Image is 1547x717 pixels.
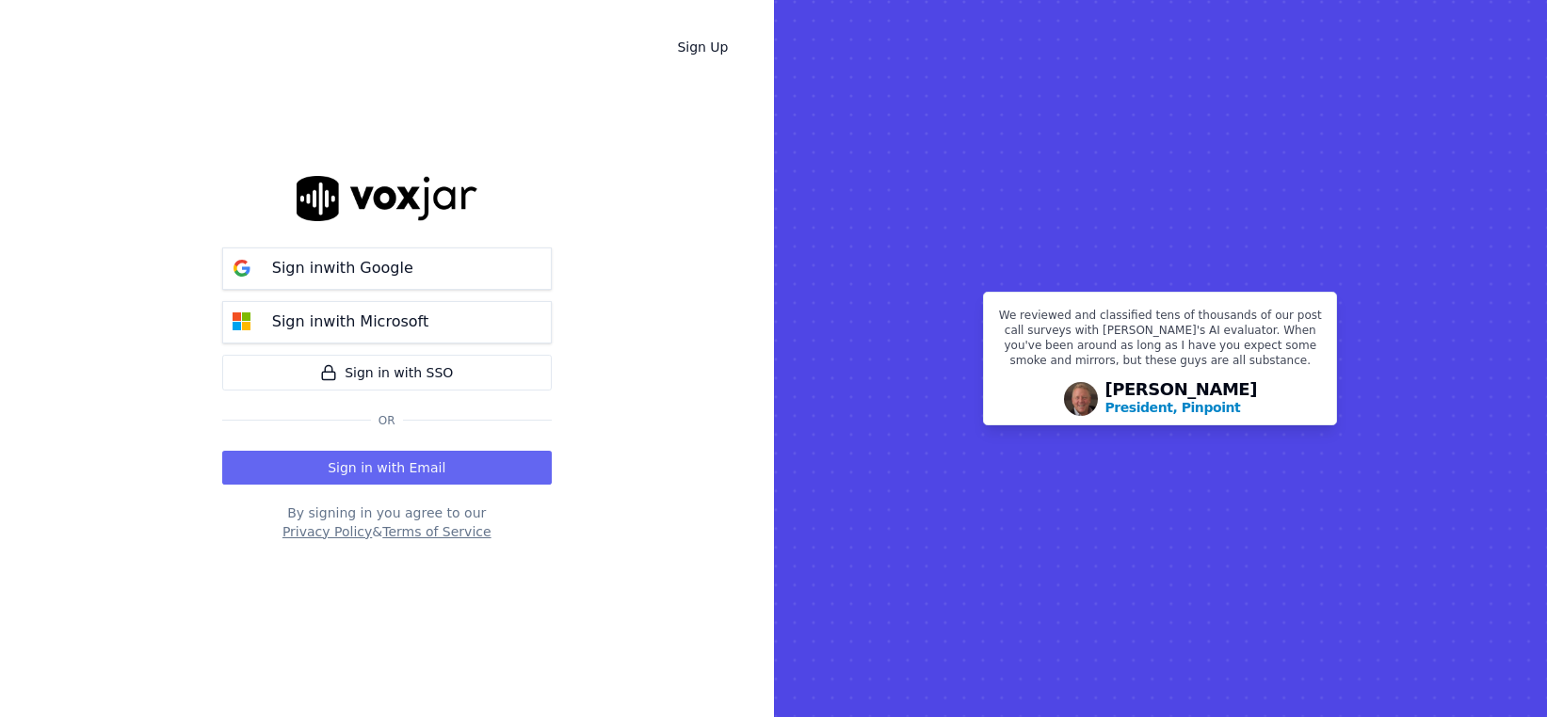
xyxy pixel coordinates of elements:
[222,503,552,541] div: By signing in you agree to our &
[1064,382,1098,416] img: Avatar
[222,451,552,485] button: Sign in with Email
[995,308,1325,375] p: We reviewed and classified tens of thousands of our post call surveys with [PERSON_NAME]'s AI eva...
[297,176,477,220] img: logo
[662,30,743,64] a: Sign Up
[282,522,372,541] button: Privacy Policy
[222,301,552,343] button: Sign inwith Microsoft
[223,303,261,341] img: microsoft Sign in button
[382,522,491,541] button: Terms of Service
[222,247,552,290] button: Sign inwith Google
[371,413,403,428] span: Or
[1105,381,1258,417] div: [PERSON_NAME]
[272,257,413,279] p: Sign in with Google
[222,355,552,390] a: Sign in with SSO
[223,249,261,287] img: google Sign in button
[272,311,428,333] p: Sign in with Microsoft
[1105,398,1241,417] p: President, Pinpoint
